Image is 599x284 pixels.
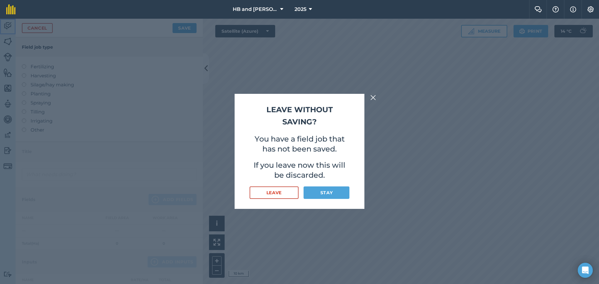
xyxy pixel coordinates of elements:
[304,186,349,199] button: Stay
[295,6,306,13] span: 2025
[250,104,349,128] h2: Leave without saving?
[6,4,16,14] img: fieldmargin Logo
[570,6,576,13] img: svg+xml;base64,PHN2ZyB4bWxucz0iaHR0cDovL3d3dy53My5vcmcvMjAwMC9zdmciIHdpZHRoPSIxNyIgaGVpZ2h0PSIxNy...
[233,6,278,13] span: HB and [PERSON_NAME]
[587,6,594,12] img: A cog icon
[370,94,376,101] img: svg+xml;base64,PHN2ZyB4bWxucz0iaHR0cDovL3d3dy53My5vcmcvMjAwMC9zdmciIHdpZHRoPSIyMiIgaGVpZ2h0PSIzMC...
[578,263,593,278] div: Open Intercom Messenger
[552,6,559,12] img: A question mark icon
[534,6,542,12] img: Two speech bubbles overlapping with the left bubble in the forefront
[250,160,349,180] p: If you leave now this will be discarded.
[250,134,349,154] p: You have a field job that has not been saved.
[250,186,299,199] button: Leave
